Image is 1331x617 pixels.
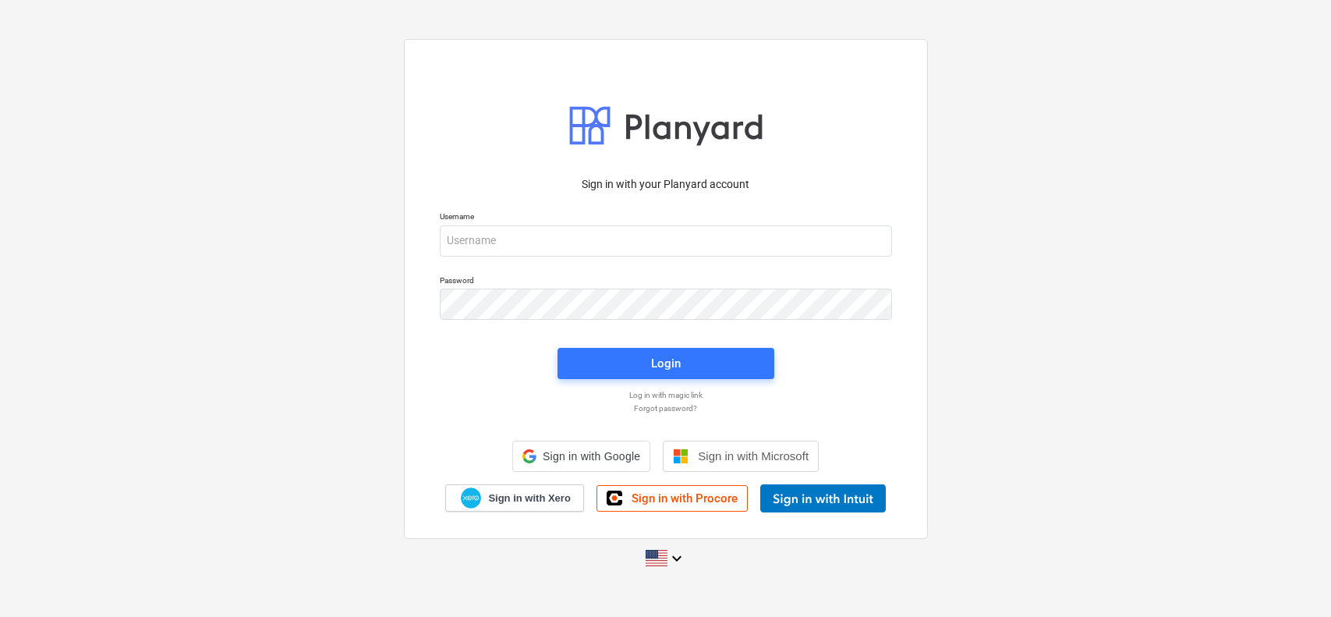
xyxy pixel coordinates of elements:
button: Login [558,348,774,379]
span: Sign in with Xero [488,491,570,505]
div: Sign in with Google [512,441,650,472]
a: Sign in with Procore [596,485,748,512]
img: Xero logo [461,488,481,509]
p: Password [440,275,892,289]
span: Sign in with Google [543,450,640,463]
a: Log in with magic link [432,390,900,400]
i: keyboard_arrow_down [667,549,686,568]
span: Sign in with Microsoft [698,449,809,463]
span: Sign in with Procore [632,491,738,505]
div: Login [651,353,681,374]
p: Sign in with your Planyard account [440,176,892,193]
input: Username [440,225,892,257]
p: Username [440,211,892,225]
a: Sign in with Xero [445,484,584,512]
a: Forgot password? [432,403,900,413]
img: Microsoft logo [673,449,689,464]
